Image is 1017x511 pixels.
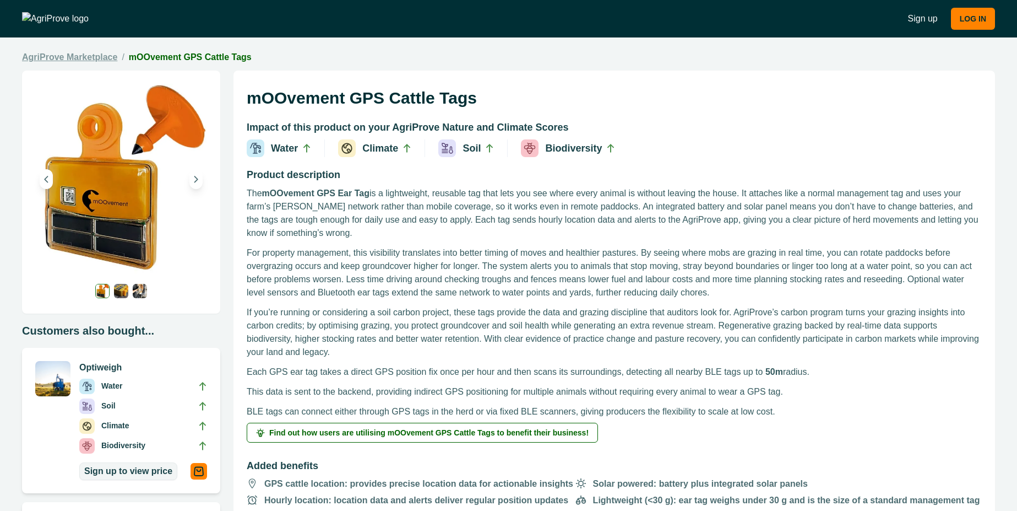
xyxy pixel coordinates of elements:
p: The is a lightweight, reusable tag that lets you see where every animal is without leaving the ho... [247,187,982,240]
p: GPS cattle location: provides precise location data for actionable insights [264,477,573,491]
h2: Impact of this product on your AgriProve Nature and Climate Scores [247,119,982,139]
strong: mOOvement GPS Ear Tag [262,189,369,198]
p: Soil [101,400,116,412]
p: Water [271,141,298,156]
p: Lightweight (<30 g): ear tag weighs under 30 g and is the size of a standard management tag [593,494,980,507]
p: Climate [362,141,398,156]
a: Sign up to view price [79,462,177,480]
p: Water [101,380,122,392]
button: Previous image [40,169,53,189]
a: mOOvement GPS Cattle Tags [129,52,252,62]
span: / [122,51,124,64]
h2: Product description [247,168,982,187]
p: Each GPS ear tag takes a direct GPS position fix once per hour and then scans its surroundings, d... [247,365,982,379]
p: Soil [463,141,481,156]
p: Climate [101,420,129,432]
p: Biodiversity [101,440,145,451]
p: Solar powered: battery plus integrated solar panels [593,477,808,491]
p: For property management, this visibility translates into better timing of moves and healthier pas... [247,246,982,299]
p: Sign up to view price [84,466,172,476]
p: BLE tags can connect either through GPS tags in the herd or via fixed BLE scanners, giving produc... [247,405,982,418]
button: Next image [189,169,203,189]
h2: Added benefits [247,447,982,477]
p: Optiweigh [79,361,207,374]
span: Find out how users are utilising mOOvement GPS Cattle Tags to benefit their business! [269,429,589,437]
a: Sign up [908,12,938,25]
p: This data is sent to the backend, providing indirect GPS positioning for multiple animals without... [247,385,982,399]
img: A single CERES RANCH device [35,361,70,396]
button: LOG IN [951,8,995,30]
strong: 50m [765,367,783,376]
p: Hourly location: location data and alerts deliver regular position updates [264,494,568,507]
a: AgriProve Marketplace [22,51,117,64]
p: Customers also bought... [22,322,220,339]
p: Biodiversity [545,141,602,156]
h1: mOOvement GPS Cattle Tags [247,84,982,119]
button: Find out how users are utilising mOOvement GPS Cattle Tags to benefit their business! [247,423,598,443]
img: AgriProve logo [22,12,89,25]
p: If you’re running or considering a soil carbon project, these tags provide the data and grazing d... [247,306,982,359]
nav: breadcrumb [22,51,995,64]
